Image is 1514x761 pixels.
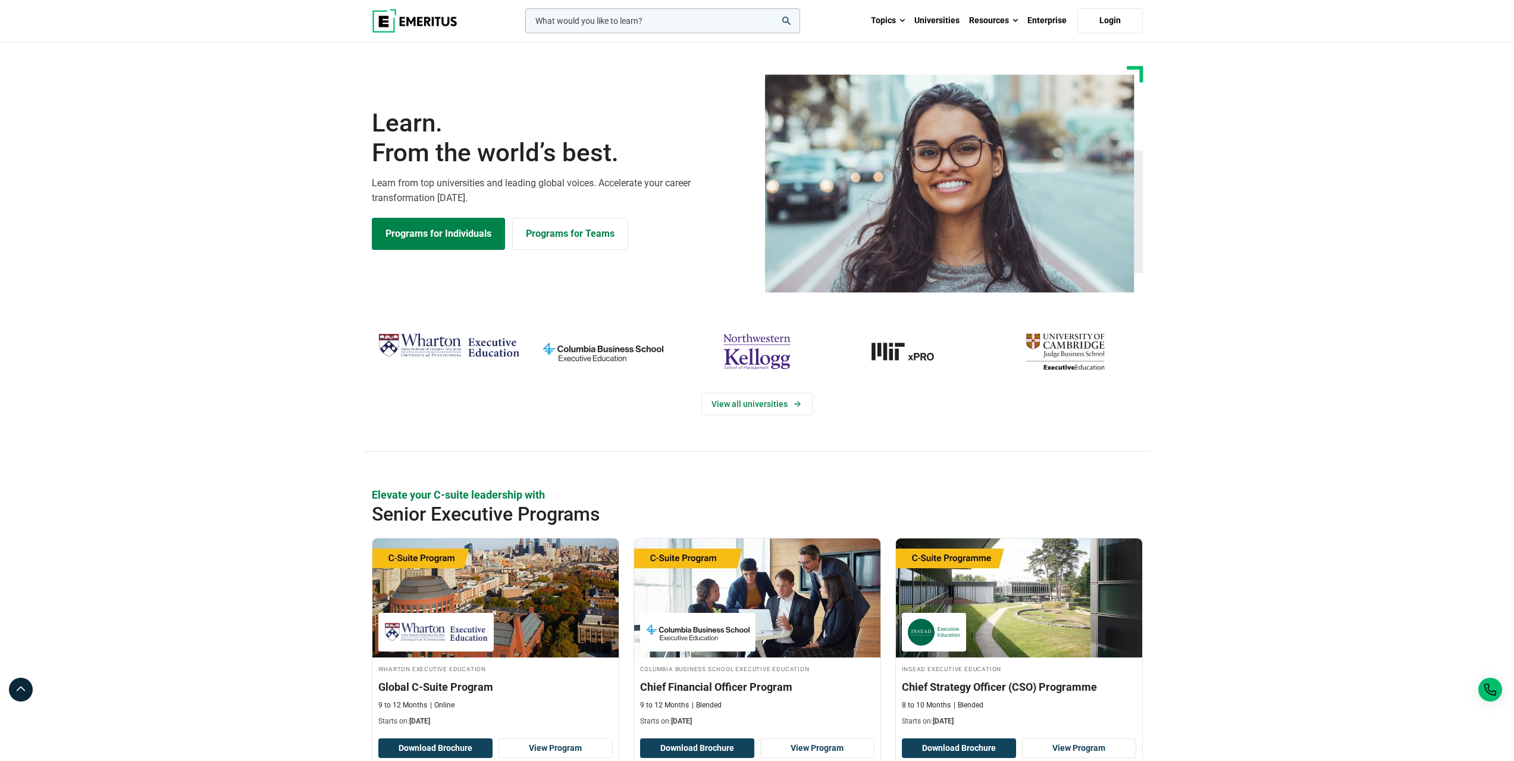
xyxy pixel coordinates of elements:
[701,393,813,415] a: View Universities
[372,538,619,732] a: Leadership Course by Wharton Executive Education - September 24, 2025 Wharton Executive Education...
[378,700,427,710] p: 9 to 12 Months
[512,218,628,250] a: Explore for Business
[933,717,954,725] span: [DATE]
[896,538,1142,732] a: Leadership Course by INSEAD Executive Education - October 14, 2025 INSEAD Executive Education INS...
[840,328,982,375] img: MIT xPRO
[902,700,951,710] p: 8 to 10 Months
[994,328,1136,375] img: cambridge-judge-business-school
[372,487,1143,502] p: Elevate your C-suite leadership with
[372,176,750,206] p: Learn from top universities and leading global voices. Accelerate your career transformation [DATE].
[1077,8,1143,33] a: Login
[902,716,1136,726] p: Starts on:
[640,738,754,759] button: Download Brochure
[532,328,674,375] img: columbia-business-school
[499,738,613,759] a: View Program
[378,738,493,759] button: Download Brochure
[634,538,880,732] a: Finance Course by Columbia Business School Executive Education - September 29, 2025 Columbia Busi...
[372,108,750,168] h1: Learn.
[765,74,1134,293] img: Learn from the world's best
[640,700,689,710] p: 9 to 12 Months
[760,738,874,759] a: View Program
[378,679,613,694] h3: Global C-Suite Program
[409,717,430,725] span: [DATE]
[384,619,488,646] img: Wharton Executive Education
[430,700,454,710] p: Online
[954,700,983,710] p: Blended
[646,619,750,646] img: Columbia Business School Executive Education
[634,538,880,657] img: Chief Financial Officer Program | Online Finance Course
[692,700,722,710] p: Blended
[902,738,1016,759] button: Download Brochure
[902,663,1136,674] h4: INSEAD Executive Education
[640,663,874,674] h4: Columbia Business School Executive Education
[378,663,613,674] h4: Wharton Executive Education
[640,679,874,694] h3: Chief Financial Officer Program
[378,328,520,364] img: Wharton Executive Education
[372,138,750,168] span: From the world’s best.
[902,679,1136,694] h3: Chief Strategy Officer (CSO) Programme
[372,218,505,250] a: Explore Programs
[525,8,800,33] input: woocommerce-product-search-field-0
[1022,738,1136,759] a: View Program
[372,538,619,657] img: Global C-Suite Program | Online Leadership Course
[686,328,828,375] img: northwestern-kellogg
[640,716,874,726] p: Starts on:
[372,502,1065,526] h2: Senior Executive Programs
[908,619,960,646] img: INSEAD Executive Education
[671,717,692,725] span: [DATE]
[378,716,613,726] p: Starts on:
[896,538,1142,657] img: Chief Strategy Officer (CSO) Programme | Online Leadership Course
[840,328,982,375] a: MIT-xPRO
